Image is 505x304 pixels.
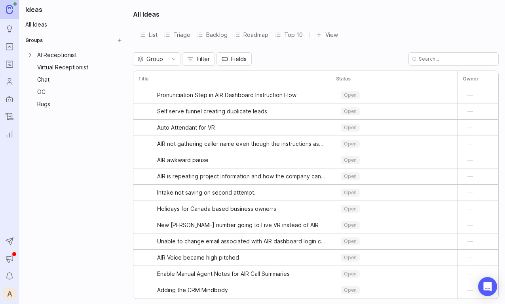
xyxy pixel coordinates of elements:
[2,109,17,124] a: Changelog
[463,122,478,133] button: —
[344,189,357,196] p: open
[234,29,268,40] div: Roadmap
[336,89,453,101] div: toggle menu
[419,55,495,63] input: Search...
[157,156,209,164] span: AIR awkward pause
[463,268,478,279] button: —
[231,55,247,63] span: Fields
[22,74,125,85] a: ChatGroup settings
[157,120,326,136] a: Auto Attendant for VR
[336,121,453,134] div: toggle menu
[157,107,267,115] span: Self serve funnel creating duplicate leads
[467,156,473,164] span: —
[2,252,17,266] button: Announcements
[157,185,326,201] a: Intake not saving on second attempt.
[25,36,43,44] h2: Groups
[467,91,473,99] span: —
[234,29,268,41] button: Roadmap
[344,173,357,180] p: open
[37,63,114,72] div: Virtual Receptionist
[157,250,326,266] a: AIR Voice became high pitched
[463,171,478,182] button: —
[157,103,326,119] a: Self serve funnel creating duplicate leads
[463,203,478,214] button: —
[344,287,357,293] p: open
[157,233,326,249] a: Unable to change email associated with AIR dashboard login credentials
[157,201,326,217] a: Holidays for Canada based business ownerrs
[463,138,478,149] button: —
[2,57,17,71] a: Roadmaps
[336,186,453,199] div: toggle menu
[157,87,326,103] a: Pronunciation Step in AIR Dashboard Instruction Flow
[157,221,319,229] span: New [PERSON_NAME] number going to Live VR instead of AIR
[37,100,114,109] div: Bugs
[216,52,252,66] button: Fields
[316,29,338,40] button: View
[139,29,158,41] button: List
[2,75,17,89] a: Users
[157,237,326,245] span: Unable to change email associated with AIR dashboard login credentials
[164,29,190,40] div: Triage
[157,140,326,148] span: AIR not gathering caller name even though the instructions ask for it
[2,269,17,283] button: Notifications
[467,172,473,180] span: —
[167,56,180,62] svg: toggle icon
[197,29,228,41] button: Backlog
[114,35,125,46] button: Create Group
[467,189,473,197] span: —
[157,282,326,298] a: Adding the CRM Mindbody
[463,90,478,101] button: —
[157,254,239,262] span: AIR Voice became high pitched
[463,187,478,198] button: —
[2,127,17,141] a: Reporting
[463,236,478,247] button: —
[6,5,13,14] img: Canny Home
[157,189,256,197] span: Intake not saving on second attempt.
[336,203,453,215] div: toggle menu
[22,74,125,86] div: ChatGroup settings
[344,157,357,163] p: open
[275,29,303,41] button: Top 10
[463,252,478,263] button: —
[157,205,276,213] span: Holidays for Canada based business ownerrs
[164,29,190,41] button: Triage
[139,29,158,40] div: List
[344,238,357,245] p: open
[336,170,453,183] div: toggle menu
[463,75,478,83] h3: Owner
[22,98,125,110] a: BugsGroup settings
[22,86,125,98] div: OCGroup settings
[157,124,215,132] span: Auto Attendant for VR
[133,10,159,19] h2: All Ideas
[336,75,351,83] h3: Status
[344,206,357,212] p: open
[22,61,125,73] a: Virtual ReceptionistGroup settings
[467,107,473,115] span: —
[146,55,163,63] span: Group
[344,92,357,98] p: open
[467,221,473,229] span: —
[182,52,215,66] button: Filter
[344,108,357,115] p: open
[197,29,228,40] div: Backlog
[336,154,453,166] div: toggle menu
[22,5,125,14] h1: Ideas
[2,287,17,301] button: A
[336,105,453,118] div: toggle menu
[467,237,473,245] span: —
[467,254,473,262] span: —
[157,152,326,168] a: AIR awkward pause
[26,51,34,59] button: Expand AI Receptionist
[138,75,149,83] h3: Title
[2,40,17,54] a: Portal
[336,138,453,150] div: toggle menu
[275,29,303,40] div: Top 10
[157,286,228,294] span: Adding the CRM Mindbody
